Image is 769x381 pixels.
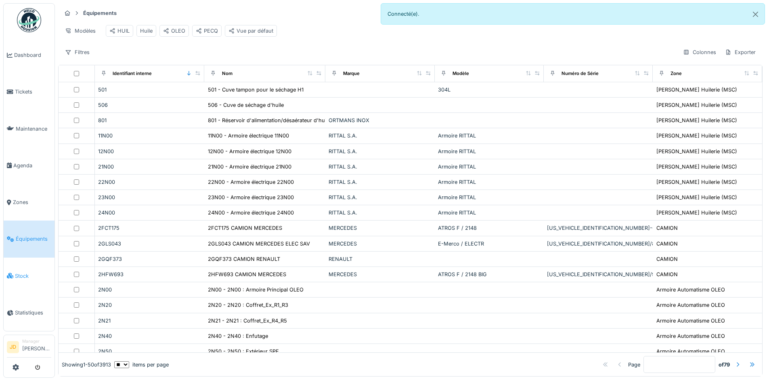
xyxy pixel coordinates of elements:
div: RITTAL S.A. [329,178,431,186]
div: [PERSON_NAME] Huilerie (MSC) [656,117,737,124]
a: Stock [4,258,54,294]
a: Maintenance [4,110,54,147]
div: 2N21 - 2N21 : Coffret_Ex_R4_R5 [208,317,287,325]
a: Statistiques [4,294,54,331]
div: 11N00 [98,132,201,139]
div: 23N00 [98,194,201,201]
img: Badge_color-CXgf-gQk.svg [17,8,41,32]
div: RITTAL S.A. [329,163,431,171]
span: Stock [15,272,51,280]
div: 11N00 - Armoire électrique 11N00 [208,132,289,139]
div: ATROS F / 2148 [438,224,541,232]
div: Page [628,361,640,369]
li: JD [7,341,19,353]
div: 801 - Réservoir d'alimentation/désaérateur d'huile [208,117,330,124]
div: 2GLS043 [98,240,201,248]
div: 12N00 [98,148,201,155]
div: 2HFW693 CAMION MERCEDES [208,271,286,278]
div: 2GQF373 [98,255,201,263]
div: 506 - Cuve de séchage d'huile [208,101,284,109]
div: 304L [438,86,541,94]
div: OLEO [163,27,185,35]
div: Modèle [453,70,469,77]
div: 2N50 [98,348,201,355]
div: MERCEDES [329,224,431,232]
div: [PERSON_NAME] Huilerie (MSC) [656,178,737,186]
div: Armoire Automatisme OLEO [656,286,725,294]
div: [US_VEHICLE_IDENTIFICATION_NUMBER]/87 [547,240,650,248]
a: Agenda [4,147,54,184]
a: Zones [4,184,54,221]
div: 22N00 - Armoire électrique 22N00 [208,178,294,186]
div: RITTAL S.A. [329,209,431,217]
div: 2N40 - 2N40 : Enfutage [208,332,268,340]
div: [PERSON_NAME] Huilerie (MSC) [656,148,737,155]
div: 2HFW693 [98,271,201,278]
span: Équipements [16,235,51,243]
span: Maintenance [16,125,51,133]
div: 2N20 [98,301,201,309]
div: PECQ [196,27,218,35]
div: Armoire Automatisme OLEO [656,332,725,340]
div: [PERSON_NAME] Huilerie (MSC) [656,101,737,109]
div: items per page [114,361,169,369]
div: 801 [98,117,201,124]
div: [PERSON_NAME] Huilerie (MSC) [656,86,737,94]
a: Dashboard [4,37,54,73]
div: 23N00 - Armoire électrique 23N00 [208,194,294,201]
div: 21N00 [98,163,201,171]
div: CAMION [656,255,678,263]
div: 2N00 [98,286,201,294]
div: MERCEDES [329,271,431,278]
div: [PERSON_NAME] Huilerie (MSC) [656,163,737,171]
div: RITTAL S.A. [329,194,431,201]
span: Statistiques [15,309,51,316]
div: 501 - Cuve tampon pour le séchage H1 [208,86,304,94]
div: Armoire Automatisme OLEO [656,348,725,355]
div: Manager [22,338,51,344]
div: 2GQF373 CAMION RENAULT [208,255,280,263]
div: Showing 1 - 50 of 3913 [62,361,111,369]
div: Armoire RITTAL [438,209,541,217]
div: Marque [343,70,360,77]
div: Armoire RITTAL [438,132,541,139]
div: MERCEDES [329,240,431,248]
div: Armoire Automatisme OLEO [656,301,725,309]
div: Armoire RITTAL [438,148,541,155]
div: 2N21 [98,317,201,325]
div: Exporter [721,46,759,58]
div: 2N40 [98,332,201,340]
div: Nom [222,70,233,77]
div: 2N00 - 2N00 : Armoire Principal OLEO [208,286,304,294]
div: Armoire RITTAL [438,194,541,201]
div: 2GLS043 CAMION MERCEDES ELEC SAV [208,240,310,248]
div: Vue par défaut [228,27,273,35]
div: ORTMANS INOX [329,117,431,124]
div: Filtres [61,46,93,58]
div: RITTAL S.A. [329,148,431,155]
div: ATROS F / 2148 BIG [438,271,541,278]
div: [US_VEHICLE_IDENTIFICATION_NUMBER]/91 [547,271,650,278]
div: 506 [98,101,201,109]
a: Équipements [4,221,54,257]
button: Close [746,4,765,25]
div: CAMION [656,271,678,278]
div: 24N00 [98,209,201,217]
a: Tickets [4,73,54,110]
div: Zone [671,70,682,77]
div: [US_VEHICLE_IDENTIFICATION_NUMBER]-01 [547,224,650,232]
div: [PERSON_NAME] Huilerie (MSC) [656,209,737,217]
div: [PERSON_NAME] Huilerie (MSC) [656,132,737,139]
a: JD Manager[PERSON_NAME] [7,338,51,358]
span: Dashboard [14,51,51,59]
li: [PERSON_NAME] [22,338,51,356]
div: 2FCT175 [98,224,201,232]
div: RENAULT [329,255,431,263]
div: E-Merco / ELECTR [438,240,541,248]
span: Zones [13,198,51,206]
div: HUIL [109,27,130,35]
div: Modèles [61,25,99,37]
div: CAMION [656,224,678,232]
strong: of 79 [719,361,730,369]
div: 2N50 - 2N50 : Extérieur SPF [208,348,279,355]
